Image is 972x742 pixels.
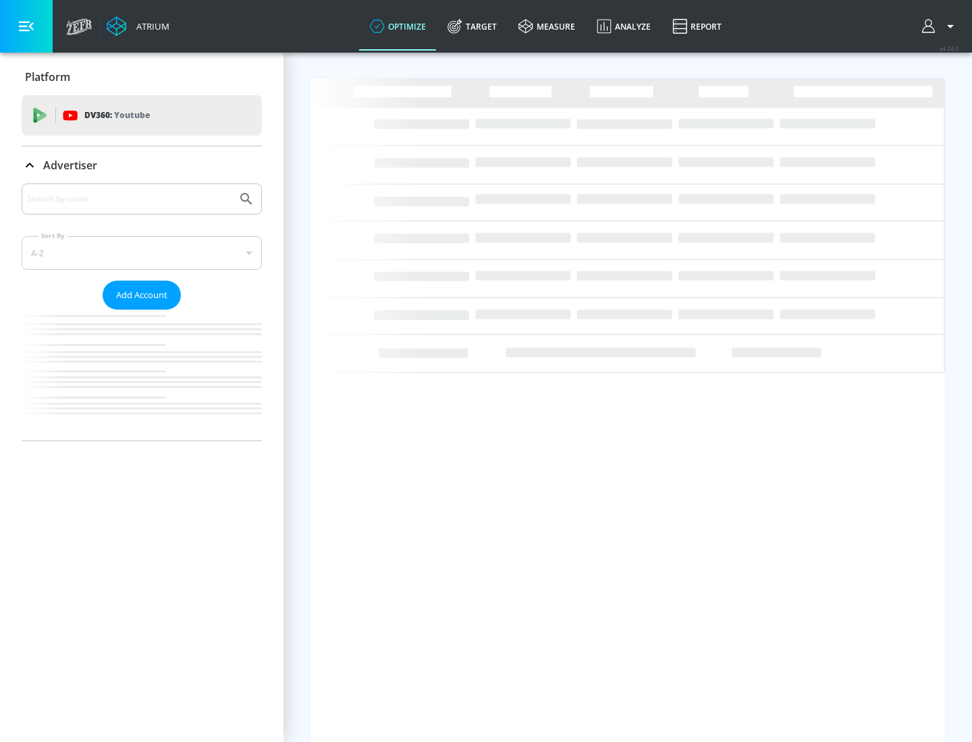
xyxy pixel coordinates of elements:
a: Target [437,2,508,51]
a: optimize [359,2,437,51]
a: measure [508,2,586,51]
span: Add Account [116,287,167,303]
div: Advertiser [22,146,262,184]
input: Search by name [27,190,232,208]
p: DV360: [84,108,150,123]
div: Platform [22,58,262,96]
div: A-Z [22,236,262,270]
p: Advertiser [43,158,97,173]
p: Platform [25,69,70,84]
div: Atrium [131,20,169,32]
span: v 4.24.0 [940,45,959,52]
a: Analyze [586,2,661,51]
div: Advertiser [22,183,262,440]
a: Atrium [107,16,169,36]
label: Sort By [38,231,67,240]
nav: list of Advertiser [22,310,262,440]
button: Add Account [103,281,181,310]
p: Youtube [114,108,150,122]
a: Report [661,2,732,51]
div: DV360: Youtube [22,95,262,136]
